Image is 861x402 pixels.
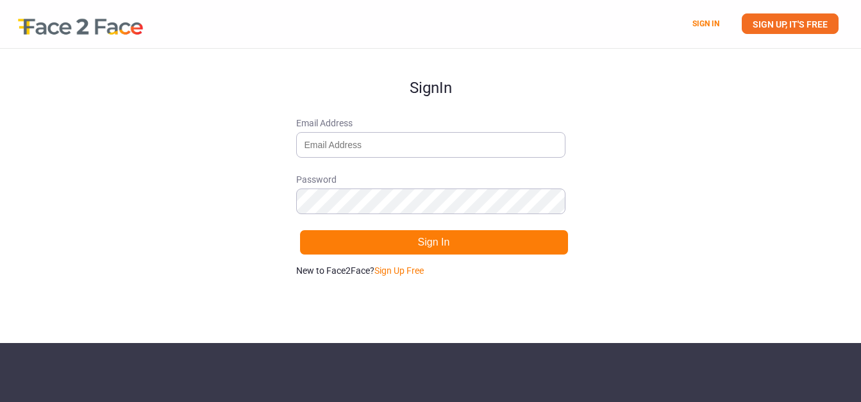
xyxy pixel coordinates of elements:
a: Sign Up Free [374,265,424,276]
input: Email Address [296,132,565,158]
a: SIGN UP, IT'S FREE [742,13,839,34]
span: Password [296,173,565,186]
p: New to Face2Face? [296,264,565,277]
input: Password [296,188,565,214]
button: Sign In [299,230,569,255]
span: Email Address [296,117,565,130]
h1: Sign In [296,49,565,96]
a: SIGN IN [692,19,719,28]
